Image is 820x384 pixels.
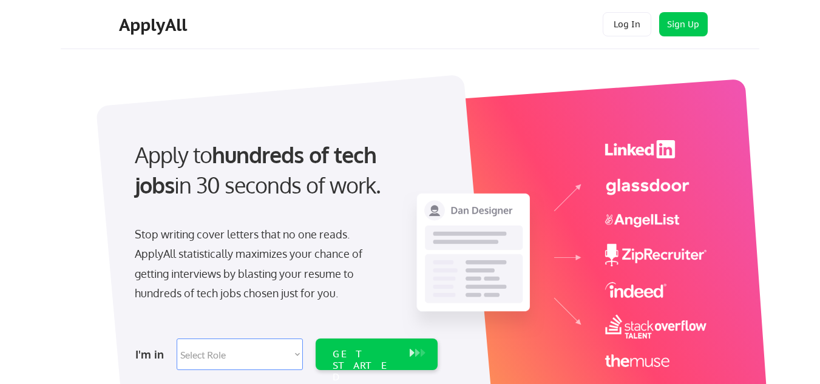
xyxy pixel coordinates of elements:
div: Stop writing cover letters that no one reads. ApplyAll statistically maximizes your chance of get... [135,224,384,303]
button: Sign Up [659,12,708,36]
button: Log In [603,12,651,36]
div: Apply to in 30 seconds of work. [135,140,433,201]
div: I'm in [135,345,169,364]
div: GET STARTED [333,348,398,383]
div: ApplyAll [119,15,191,35]
strong: hundreds of tech jobs [135,141,382,198]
